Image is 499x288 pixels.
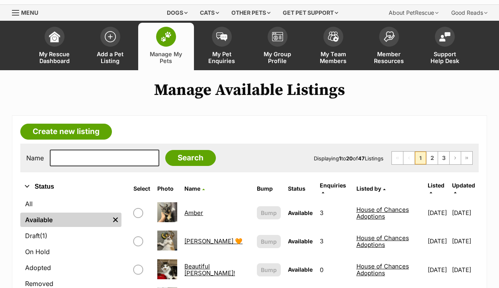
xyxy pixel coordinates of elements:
[288,209,313,216] span: Available
[425,227,451,255] td: [DATE]
[320,182,346,195] a: Enquiries
[254,179,284,198] th: Bump
[20,213,110,227] a: Available
[328,32,339,42] img: team-members-icon-5396bd8760b3fe7c0b43da4ab00e1e3bb1a5d9ba89233759b79545d2d3fc5d0d.svg
[356,185,381,192] span: Listed by
[12,5,44,19] a: Menu
[317,227,352,255] td: 3
[356,234,409,249] a: House of Chances Adoptions
[371,51,407,64] span: Member Resources
[20,229,121,243] a: Draft
[452,256,478,284] td: [DATE]
[415,152,426,164] span: Page 1
[138,23,194,70] a: Manage My Pets
[165,150,216,166] input: Search
[428,182,444,189] span: Listed
[261,266,277,274] span: Bump
[110,213,121,227] a: Remove filter
[446,5,493,21] div: Good Reads
[346,155,353,162] strong: 20
[383,5,444,21] div: About PetRescue
[184,262,235,277] a: Beautiful [PERSON_NAME]!
[425,256,451,284] td: [DATE]
[384,31,395,42] img: member-resources-icon-8e73f808a243e03378d46382f2149f9095a855e16c252ad45f914b54edf8863c.svg
[161,5,193,21] div: Dogs
[317,256,352,284] td: 0
[427,51,463,64] span: Support Help Desk
[461,152,472,164] a: Last page
[148,51,184,64] span: Manage My Pets
[305,23,361,70] a: My Team Members
[315,51,351,64] span: My Team Members
[257,263,281,276] button: Bump
[392,152,403,164] span: First page
[260,51,295,64] span: My Group Profile
[452,182,475,195] a: Updated
[427,152,438,164] a: Page 2
[438,152,449,164] a: Page 3
[20,181,121,192] button: Status
[20,260,121,275] a: Adopted
[226,5,276,21] div: Other pets
[216,32,227,41] img: pet-enquiries-icon-7e3ad2cf08bfb03b45e93fb7055b45f3efa6380592205ae92323e6603595dc1f.svg
[452,199,478,227] td: [DATE]
[361,23,417,70] a: Member Resources
[320,182,346,189] span: translation missing: en.admin.listings.index.attributes.enquiries
[82,23,138,70] a: Add a Pet Listing
[250,23,305,70] a: My Group Profile
[314,155,384,162] span: Displaying to of Listings
[356,262,409,277] a: House of Chances Adoptions
[194,5,225,21] div: Cats
[285,179,316,198] th: Status
[184,209,203,217] a: Amber
[184,185,200,192] span: Name
[425,199,451,227] td: [DATE]
[272,32,283,41] img: group-profile-icon-3fa3cf56718a62981997c0bc7e787c4b2cf8bcc04b72c1350f741eb67cf2f40e.svg
[439,32,450,41] img: help-desk-icon-fdf02630f3aa405de69fd3d07c3f3aa587a6932b1a1747fa1d2bba05be0121f9.svg
[194,23,250,70] a: My Pet Enquiries
[130,179,153,198] th: Select
[356,206,409,220] a: House of Chances Adoptions
[257,206,281,219] button: Bump
[391,151,473,165] nav: Pagination
[339,155,341,162] strong: 1
[450,152,461,164] a: Next page
[417,23,473,70] a: Support Help Desk
[452,227,478,255] td: [DATE]
[92,51,128,64] span: Add a Pet Listing
[356,185,386,192] a: Listed by
[288,266,313,273] span: Available
[154,179,180,198] th: Photo
[277,5,344,21] div: Get pet support
[20,197,121,211] a: All
[261,209,277,217] span: Bump
[40,231,47,241] span: (1)
[27,23,82,70] a: My Rescue Dashboard
[184,237,243,245] a: [PERSON_NAME] 🧡
[204,51,240,64] span: My Pet Enquiries
[261,237,277,246] span: Bump
[428,182,444,195] a: Listed
[105,31,116,42] img: add-pet-listing-icon-0afa8454b4691262ce3f59096e99ab1cd57d4a30225e0717b998d2c9b9846f56.svg
[257,235,281,248] button: Bump
[49,31,60,42] img: dashboard-icon-eb2f2d2d3e046f16d808141f083e7271f6b2e854fb5c12c21221c1fb7104beca.svg
[403,152,415,164] span: Previous page
[160,32,172,42] img: manage-my-pets-icon-02211641906a0b7f246fdf0571729dbe1e7629f14944591b6c1af311fb30b64b.svg
[288,238,313,245] span: Available
[358,155,365,162] strong: 47
[26,154,44,162] label: Name
[317,199,352,227] td: 3
[37,51,72,64] span: My Rescue Dashboard
[184,185,205,192] a: Name
[21,9,38,16] span: Menu
[20,124,112,140] a: Create new listing
[20,245,121,259] a: On Hold
[452,182,475,189] span: Updated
